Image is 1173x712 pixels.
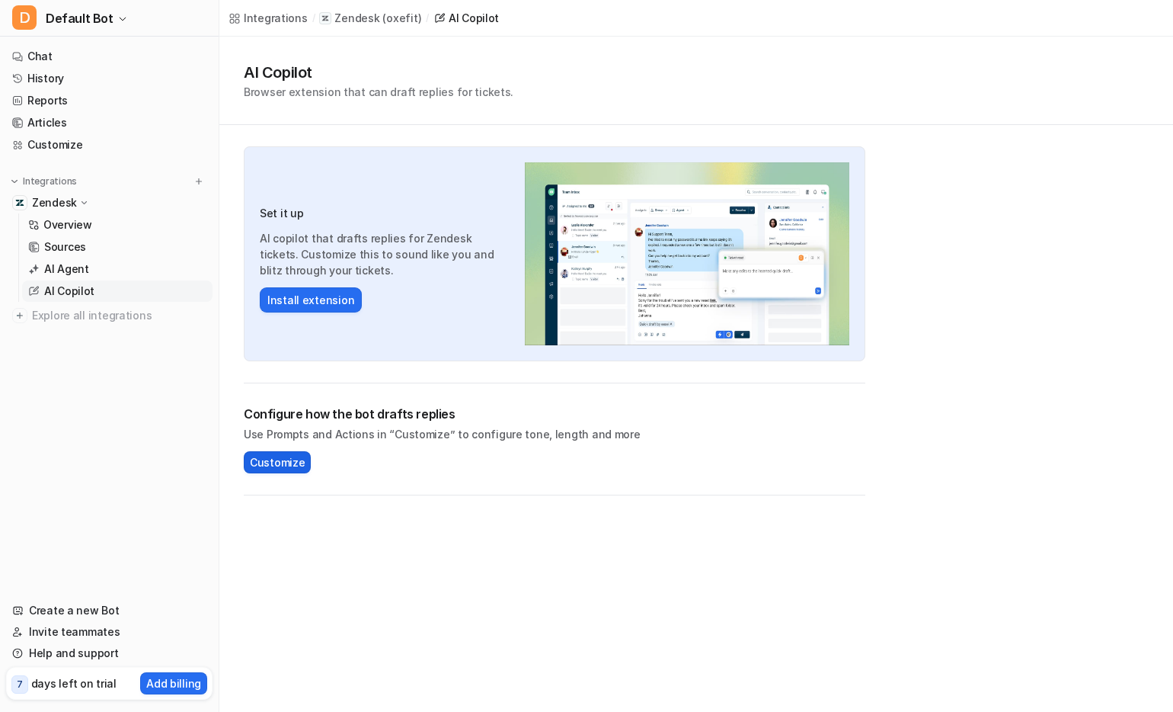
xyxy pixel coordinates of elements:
[312,11,315,25] span: /
[244,10,308,26] div: Integrations
[22,258,213,280] a: AI Agent
[193,176,204,187] img: menu_add.svg
[46,8,113,29] span: Default Bot
[525,162,849,345] img: Zendesk AI Copilot
[319,11,421,26] a: Zendesk(oxefit)
[244,84,513,100] p: Browser extension that can draft replies for tickets.
[6,305,213,326] a: Explore all integrations
[244,426,865,442] p: Use Prompts and Actions in “Customize” to configure tone, length and more
[250,454,305,470] span: Customize
[244,451,311,473] button: Customize
[334,11,379,26] p: Zendesk
[22,236,213,258] a: Sources
[32,303,206,328] span: Explore all integrations
[23,175,77,188] p: Integrations
[260,287,362,313] button: Install extension
[6,600,213,621] a: Create a new Bot
[6,68,213,89] a: History
[6,46,213,67] a: Chat
[426,11,429,25] span: /
[17,678,23,691] p: 7
[6,174,82,189] button: Integrations
[43,217,92,233] p: Overview
[433,10,499,26] a: AI Copilot
[6,90,213,111] a: Reports
[31,675,117,691] p: days left on trial
[244,405,865,423] h2: Configure how the bot drafts replies
[260,205,510,221] h3: Set it up
[9,176,20,187] img: expand menu
[6,134,213,156] a: Customize
[382,11,421,26] p: ( oxefit )
[146,675,201,691] p: Add billing
[44,284,94,299] p: AI Copilot
[244,61,513,84] h1: AI Copilot
[22,214,213,236] a: Overview
[229,10,308,26] a: Integrations
[32,195,77,210] p: Zendesk
[260,230,510,278] p: AI copilot that drafts replies for Zendesk tickets. Customize this to sound like you and blitz th...
[6,112,213,133] a: Articles
[12,308,27,323] img: explore all integrations
[6,621,213,643] a: Invite teammates
[449,10,499,26] div: AI Copilot
[15,198,24,207] img: Zendesk
[12,5,37,30] span: D
[44,261,89,277] p: AI Agent
[44,239,86,255] p: Sources
[22,281,213,302] a: AI Copilot
[140,672,207,694] button: Add billing
[6,643,213,664] a: Help and support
